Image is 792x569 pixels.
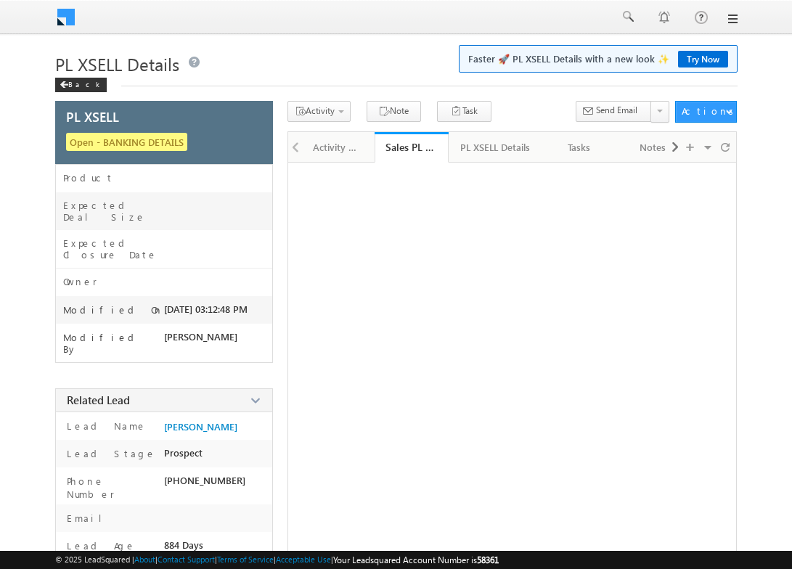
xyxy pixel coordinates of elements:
label: Email [63,512,113,525]
label: Product [63,172,114,184]
a: Terms of Service [217,554,274,564]
button: Note [367,101,421,122]
li: Sales PL XSell Redirection [375,132,448,161]
button: Actions [675,101,738,123]
div: Notes [628,139,677,156]
span: Send Email [596,104,637,117]
span: [PERSON_NAME] [164,331,237,343]
a: PL XSELL Details [449,132,543,163]
label: Phone Number [63,475,158,501]
span: Related Lead [67,393,130,407]
div: Sales PL XSell Redirection [385,140,437,154]
a: Sales PL XSell Redirection [375,132,448,163]
label: Modified By [63,332,164,355]
a: Activity History [301,132,375,163]
div: Actions [682,105,739,118]
a: Contact Support [158,554,215,564]
label: Lead Age [63,539,136,552]
span: PL XSELL Details [55,52,179,75]
span: Your Leadsquared Account Number is [333,554,499,565]
a: About [134,554,155,564]
div: PL XSELL Details [460,139,530,156]
a: Acceptable Use [276,554,331,564]
li: Activity History [301,132,375,161]
a: Notes [616,132,690,163]
a: [PERSON_NAME] [164,421,237,433]
button: Activity [287,101,351,122]
a: Tasks [543,132,616,163]
button: Task [437,101,491,122]
span: Activity [306,105,335,116]
span: [DATE] 03:12:48 PM [164,303,248,315]
span: © 2025 LeadSquared | | | | | [55,553,499,567]
label: Modified On [63,304,163,316]
label: Owner [63,276,97,287]
span: Faster 🚀 PL XSELL Details with a new look ✨ [468,52,728,66]
span: Open - BANKING DETAILS [66,133,187,151]
span: 884 Days [164,539,203,551]
label: Expected Deal Size [63,200,164,223]
label: Expected Closure Date [63,237,164,261]
a: Try Now [678,51,728,67]
div: Activity History [313,139,362,156]
div: Tasks [555,139,603,156]
button: Send Email [576,101,652,122]
span: PL XSELL [66,110,119,123]
label: Lead Stage [63,447,156,460]
label: Lead Name [63,419,147,433]
span: Prospect [164,447,203,459]
div: Back [55,78,107,92]
span: [PHONE_NUMBER] [164,475,245,486]
span: 58361 [477,554,499,565]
